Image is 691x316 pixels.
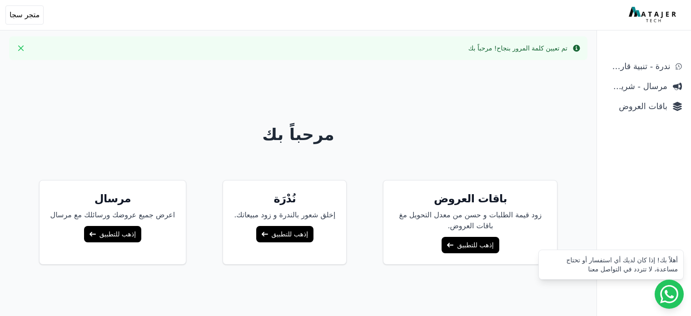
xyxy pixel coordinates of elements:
[8,125,589,144] h1: مرحباً بك
[606,100,667,113] span: باقات العروض
[5,5,44,25] button: متجر سجا
[394,210,546,231] p: زود قيمة الطلبات و حسن من معدل التحويل مغ باقات العروض.
[10,10,40,20] span: متجر سجا
[606,60,670,73] span: ندرة - تنبية قارب علي النفاذ
[629,7,678,23] img: MatajerTech Logo
[84,226,141,242] a: إذهب للتطبيق
[256,226,313,242] a: إذهب للتطبيق
[442,237,499,253] a: إذهب للتطبيق
[50,191,175,206] h5: مرسال
[50,210,175,221] p: اعرض جميع عروضك ورسائلك مع مرسال
[14,41,28,55] button: Close
[468,44,567,53] div: تم تعيين كلمة المرور بنجاح! مرحباً بك
[606,80,667,93] span: مرسال - شريط دعاية
[544,256,678,274] div: أهلاً بك! إذا كان لديك أي استفسار أو تحتاج مساعدة، لا تتردد في التواصل معنا
[234,210,335,221] p: إخلق شعور بالندرة و زود مبيعاتك.
[394,191,546,206] h5: باقات العروض
[234,191,335,206] h5: نُدْرَة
